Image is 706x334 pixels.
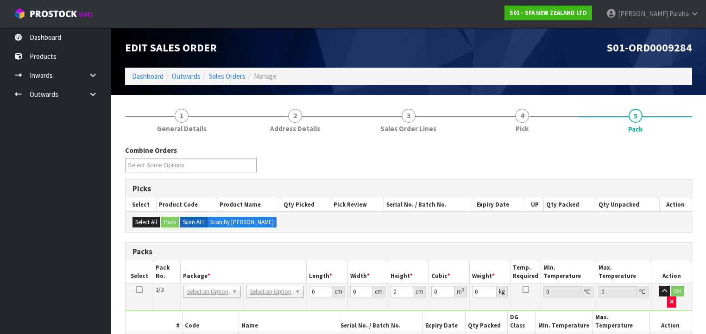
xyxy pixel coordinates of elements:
[182,311,239,333] th: Code
[607,41,692,54] span: S01-ORD0009284
[469,261,510,283] th: Weight
[217,198,281,211] th: Product Name
[659,198,692,211] th: Action
[651,261,692,283] th: Action
[669,9,689,18] span: Paraha
[649,311,692,333] th: Action
[380,124,436,133] span: Sales Order Lines
[372,286,385,297] div: cm
[157,124,207,133] span: General Details
[239,311,338,333] th: Name
[508,311,536,333] th: DG Class
[30,8,77,20] span: ProStock
[250,286,291,297] span: Select an Option
[637,286,649,297] div: ℃
[618,9,668,18] span: [PERSON_NAME]
[402,109,416,123] span: 3
[181,261,307,283] th: Package
[596,261,651,283] th: Max. Temperature
[388,261,429,283] th: Height
[347,261,388,283] th: Width
[254,72,277,81] span: Manage
[288,109,302,123] span: 2
[516,124,529,133] span: Pick
[132,72,164,81] a: Dashboard
[180,217,208,228] label: Scan ALL
[126,198,157,211] th: Select
[332,286,345,297] div: cm
[413,286,426,297] div: cm
[462,287,464,293] sup: 3
[629,109,643,123] span: 5
[454,286,467,297] div: m
[331,198,384,211] th: Pick Review
[596,198,660,211] th: Qty Unpacked
[526,198,544,211] th: UP
[132,184,685,193] h3: Picks
[153,261,181,283] th: Pack No.
[161,217,179,228] button: Pack
[581,286,593,297] div: ℃
[125,145,177,155] label: Combine Orders
[429,261,469,283] th: Cubic
[541,261,596,283] th: Min. Temperature
[175,109,189,123] span: 1
[511,261,541,283] th: Temp. Required
[187,286,228,297] span: Select an Option
[497,286,508,297] div: kg
[338,311,422,333] th: Serial No. / Batch No.
[126,311,182,333] th: #
[384,198,474,211] th: Serial No. / Batch No.
[515,109,529,123] span: 4
[270,124,320,133] span: Address Details
[465,311,508,333] th: Qty Packed
[474,198,526,211] th: Expiry Date
[208,217,277,228] label: Scan By [PERSON_NAME]
[156,286,164,294] span: 1/3
[126,261,153,283] th: Select
[157,198,217,211] th: Product Code
[628,124,643,134] span: Pack
[510,9,587,17] strong: S01 - SFA NEW ZEALAND LTD
[125,41,217,54] span: Edit Sales Order
[209,72,246,81] a: Sales Orders
[172,72,201,81] a: Outwards
[14,8,25,19] img: cube-alt.png
[132,217,160,228] button: Select All
[671,286,684,297] button: OK
[423,311,466,333] th: Expiry Date
[307,261,347,283] th: Length
[536,311,593,333] th: Min. Temperature
[132,247,685,256] h3: Packs
[79,10,93,19] small: WMS
[544,198,596,211] th: Qty Packed
[504,6,592,20] a: S01 - SFA NEW ZEALAND LTD
[281,198,331,211] th: Qty Picked
[593,311,649,333] th: Max. Temperature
